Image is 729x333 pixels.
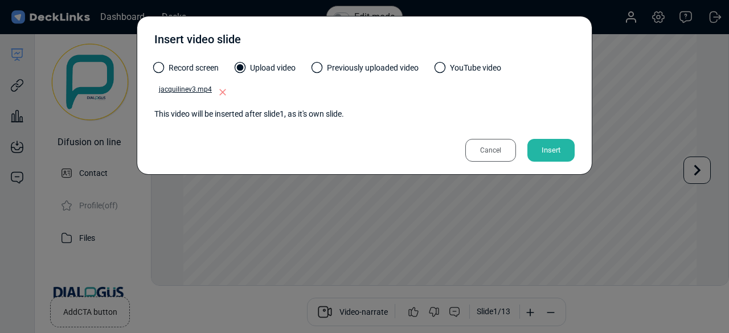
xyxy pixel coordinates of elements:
label: YouTube video [436,62,501,80]
label: Previously uploaded video [313,62,419,80]
label: Record screen [154,62,219,80]
a: jacquilinev3.mp4 [154,84,212,99]
div: Insert video slide [154,31,241,54]
div: This video will be inserted after slide 1 , as it's own slide. [154,108,575,120]
div: Cancel [465,139,516,162]
div: Insert [527,139,575,162]
label: Upload video [236,62,296,80]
